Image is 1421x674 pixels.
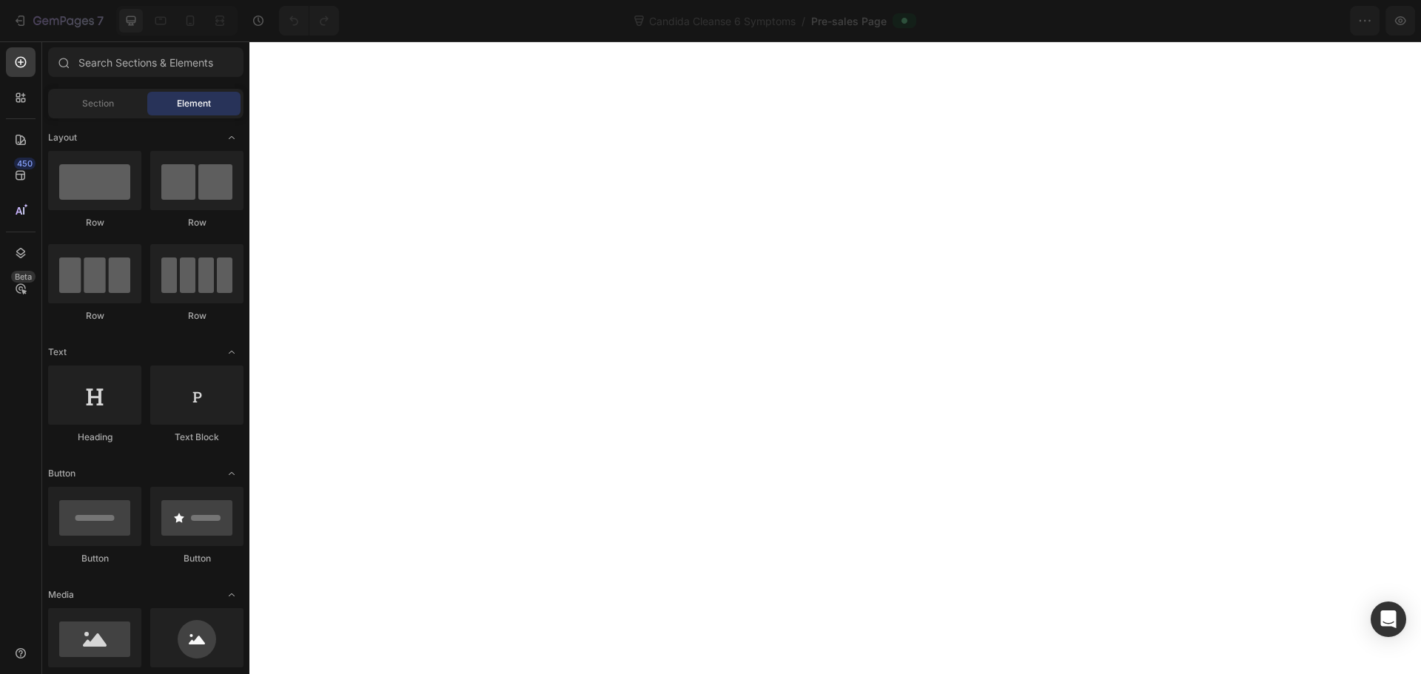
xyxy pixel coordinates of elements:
[1335,13,1372,29] div: Publish
[150,216,243,229] div: Row
[220,583,243,607] span: Toggle open
[6,6,110,36] button: 7
[48,552,141,565] div: Button
[14,158,36,169] div: 450
[48,588,74,601] span: Media
[220,340,243,364] span: Toggle open
[97,12,104,30] p: 7
[279,6,339,36] div: Undo/Redo
[811,13,887,29] span: Pre-sales Page
[48,431,141,444] div: Heading
[1268,6,1317,36] button: Save
[48,309,141,323] div: Row
[48,131,77,144] span: Layout
[646,13,799,29] span: Candida Cleanse 6 Symptoms
[249,41,1421,674] iframe: Design area
[220,462,243,485] span: Toggle open
[48,216,141,229] div: Row
[1280,15,1305,27] span: Save
[177,97,211,110] span: Element
[1371,601,1406,637] div: Open Intercom Messenger
[150,552,243,565] div: Button
[220,126,243,149] span: Toggle open
[82,97,114,110] span: Section
[48,467,75,480] span: Button
[802,13,805,29] span: /
[150,309,243,323] div: Row
[48,346,67,359] span: Text
[48,47,243,77] input: Search Sections & Elements
[11,271,36,283] div: Beta
[150,431,243,444] div: Text Block
[1323,6,1385,36] button: Publish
